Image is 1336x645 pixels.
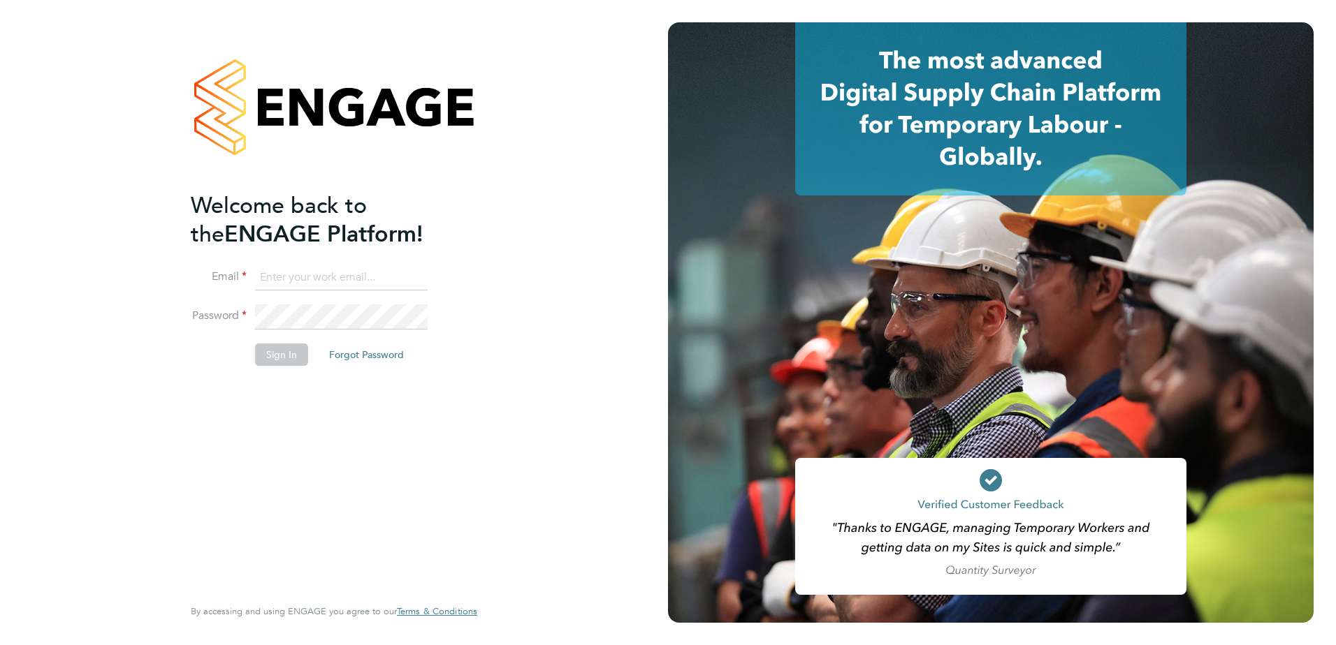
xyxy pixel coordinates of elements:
label: Password [191,309,247,323]
button: Sign In [255,343,308,366]
input: Enter your work email... [255,265,428,290]
button: Forgot Password [318,343,415,366]
label: Email [191,269,247,284]
span: Welcome back to the [191,192,367,248]
a: Terms & Conditions [397,606,477,617]
span: By accessing and using ENGAGE you agree to our [191,605,477,617]
h2: ENGAGE Platform! [191,191,463,249]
